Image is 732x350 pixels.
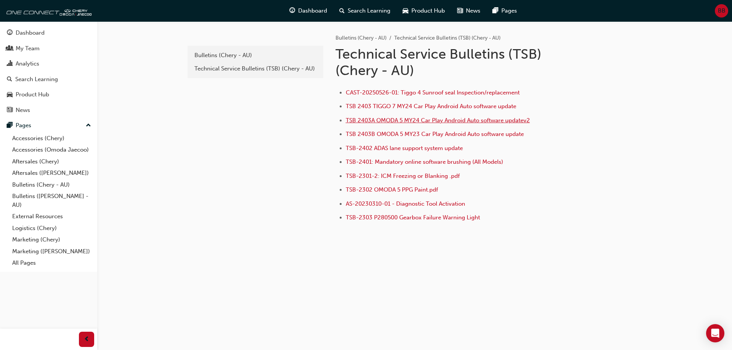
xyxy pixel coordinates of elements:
img: oneconnect [4,3,91,18]
a: CAST-20250526-01: Tiggo 4 Sunroof seal Inspection/replacement [346,89,520,96]
div: Bulletins (Chery - AU) [194,51,316,60]
button: DashboardMy TeamAnalyticsSearch LearningProduct HubNews [3,24,94,118]
span: up-icon [86,121,91,131]
a: All Pages [9,257,94,269]
button: BB [715,4,728,18]
a: My Team [3,42,94,56]
a: Marketing (Chery) [9,234,94,246]
a: search-iconSearch Learning [333,3,396,19]
a: Search Learning [3,72,94,86]
a: guage-iconDashboard [283,3,333,19]
a: External Resources [9,211,94,222]
a: news-iconNews [451,3,486,19]
a: Aftersales (Chery) [9,156,94,168]
a: TSB-2301-2: ICM Freezing or Blanking .pdf [346,173,460,179]
span: News [466,6,480,15]
a: Dashboard [3,26,94,40]
button: Pages [3,118,94,133]
span: guage-icon [289,6,295,16]
a: Bulletins (Chery - AU) [9,179,94,191]
span: car-icon [7,91,13,98]
a: Bulletins (Chery - AU) [335,35,387,41]
a: Accessories (Omoda Jaecoo) [9,144,94,156]
span: Dashboard [298,6,327,15]
div: Dashboard [16,29,45,37]
span: search-icon [339,6,345,16]
span: pages-icon [7,122,13,129]
a: Aftersales ([PERSON_NAME]) [9,167,94,179]
span: Pages [501,6,517,15]
a: Bulletins (Chery - AU) [191,49,320,62]
div: News [16,106,30,115]
span: guage-icon [7,30,13,37]
a: TSB 2403B OMODA 5 MY23 Car Play Android Auto software update [346,131,524,137]
a: Analytics [3,57,94,71]
a: Bulletins ([PERSON_NAME] - AU) [9,190,94,211]
span: Search Learning [348,6,390,15]
a: TSB-2302 OMODA 5 PPG Paint.pdf [346,186,438,193]
a: Technical Service Bulletins (TSB) (Chery - AU) [191,62,320,75]
div: Search Learning [15,75,58,84]
div: Open Intercom Messenger [706,324,724,342]
span: car-icon [403,6,408,16]
a: TSB 2403A OMODA 5 MY24 Car Play Android Auto software updatev2 [346,117,530,124]
span: people-icon [7,45,13,52]
a: Logistics (Chery) [9,222,94,234]
span: news-icon [7,107,13,114]
a: TSB-2401: Mandatory online software brushing (All Models) [346,158,503,165]
li: Technical Service Bulletins (TSB) (Chery - AU) [394,34,501,43]
a: Accessories (Chery) [9,133,94,144]
span: BB [718,6,726,15]
div: My Team [16,44,40,53]
span: prev-icon [84,335,90,344]
a: Marketing ([PERSON_NAME]) [9,246,94,257]
a: car-iconProduct Hub [396,3,451,19]
div: Technical Service Bulletins (TSB) (Chery - AU) [194,64,316,73]
a: AS-20230310-01 - Diagnostic Tool Activation [346,200,465,207]
span: Product Hub [411,6,445,15]
span: chart-icon [7,61,13,67]
a: TSB 2403 TIGGO 7 MY24 Car Play Android Auto software update [346,103,516,110]
a: News [3,103,94,117]
span: pages-icon [493,6,498,16]
a: Product Hub [3,88,94,102]
div: Pages [16,121,31,130]
a: pages-iconPages [486,3,523,19]
a: TSB-2402 ADAS lane support system update [346,145,463,152]
div: Product Hub [16,90,49,99]
a: TSB-2303 P280500 Gearbox Failure Warning Light [346,214,480,221]
div: Analytics [16,59,39,68]
span: news-icon [457,6,463,16]
h1: Technical Service Bulletins (TSB) (Chery - AU) [335,46,586,79]
span: search-icon [7,76,12,83]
